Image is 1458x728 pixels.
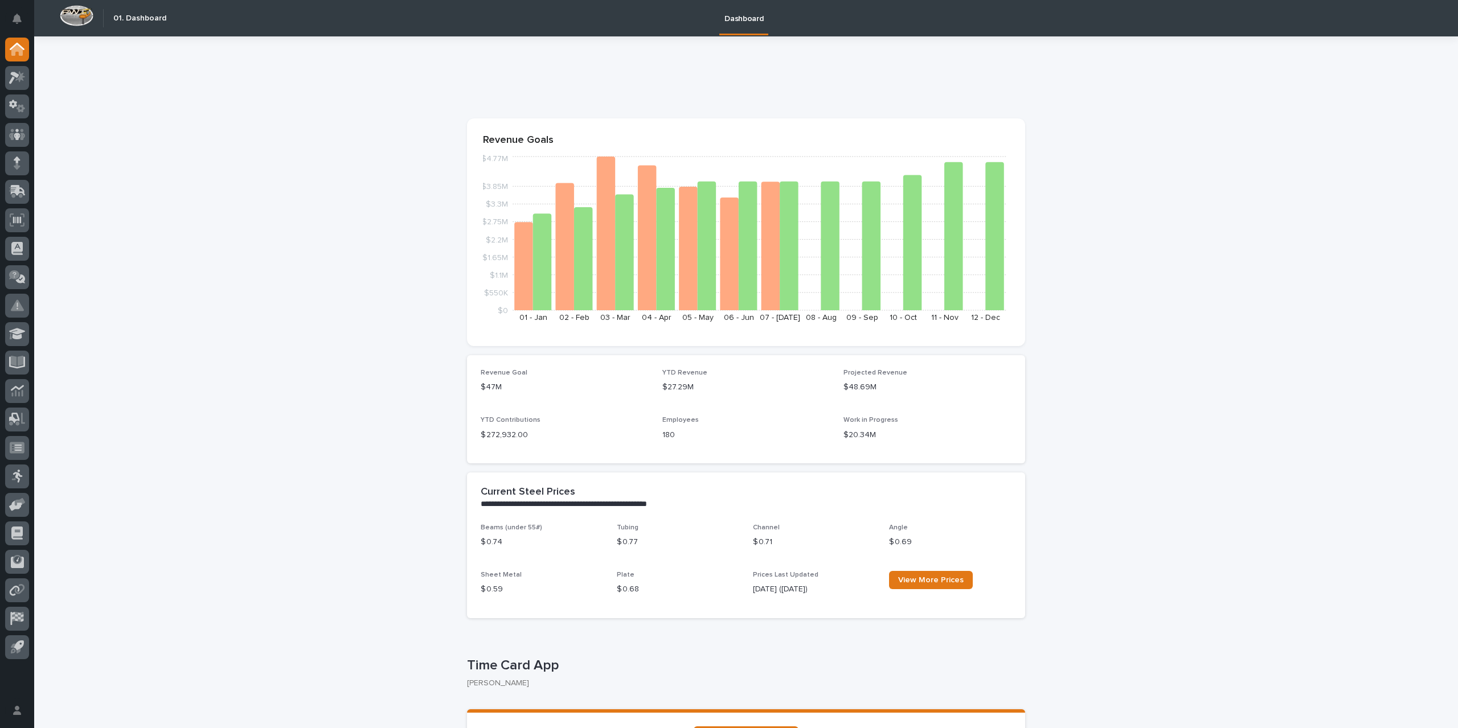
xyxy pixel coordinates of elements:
span: Channel [753,524,780,531]
text: 08 - Aug [806,314,837,322]
p: Revenue Goals [483,134,1009,147]
tspan: $4.77M [481,155,508,163]
text: 09 - Sep [846,314,878,322]
tspan: $1.65M [482,253,508,261]
span: Projected Revenue [843,369,907,376]
tspan: $0 [498,307,508,315]
span: Revenue Goal [481,369,527,376]
text: 01 - Jan [519,314,547,322]
tspan: $3.85M [481,183,508,191]
p: $ 0.74 [481,536,603,548]
p: $ 0.71 [753,536,875,548]
h2: Current Steel Prices [481,486,575,499]
tspan: $1.1M [490,271,508,279]
span: Beams (under 55#) [481,524,542,531]
span: Plate [617,571,634,578]
span: Employees [662,417,699,423]
text: 03 - Mar [600,314,630,322]
text: 11 - Nov [931,314,959,322]
text: 05 - May [682,314,714,322]
text: 07 - [DATE] [760,314,800,322]
p: [PERSON_NAME] [467,678,1016,688]
span: View More Prices [898,576,964,584]
button: Notifications [5,7,29,31]
p: 180 [662,429,830,441]
text: 12 - Dec [971,314,1000,322]
text: 04 - Apr [642,314,671,322]
tspan: $3.3M [486,200,508,208]
text: 10 - Oct [890,314,917,322]
p: $ 0.68 [617,583,739,595]
span: Work in Progress [843,417,898,423]
span: Tubing [617,524,638,531]
h2: 01. Dashboard [113,14,166,23]
img: Workspace Logo [60,5,93,26]
a: View More Prices [889,571,973,589]
span: YTD Revenue [662,369,707,376]
div: Notifications [14,14,29,32]
p: $ 272,932.00 [481,429,649,441]
span: YTD Contributions [481,417,540,423]
tspan: $550K [484,289,508,297]
text: 06 - Jun [724,314,754,322]
p: [DATE] ([DATE]) [753,583,875,595]
p: $47M [481,381,649,393]
p: $ 0.77 [617,536,739,548]
p: $27.29M [662,381,830,393]
span: Prices Last Updated [753,571,818,578]
tspan: $2.2M [486,236,508,244]
p: $48.69M [843,381,1011,393]
text: 02 - Feb [559,314,589,322]
span: Sheet Metal [481,571,522,578]
p: $ 0.59 [481,583,603,595]
p: $ 0.69 [889,536,1011,548]
span: Angle [889,524,908,531]
p: $20.34M [843,429,1011,441]
tspan: $2.75M [482,218,508,226]
p: Time Card App [467,657,1021,674]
